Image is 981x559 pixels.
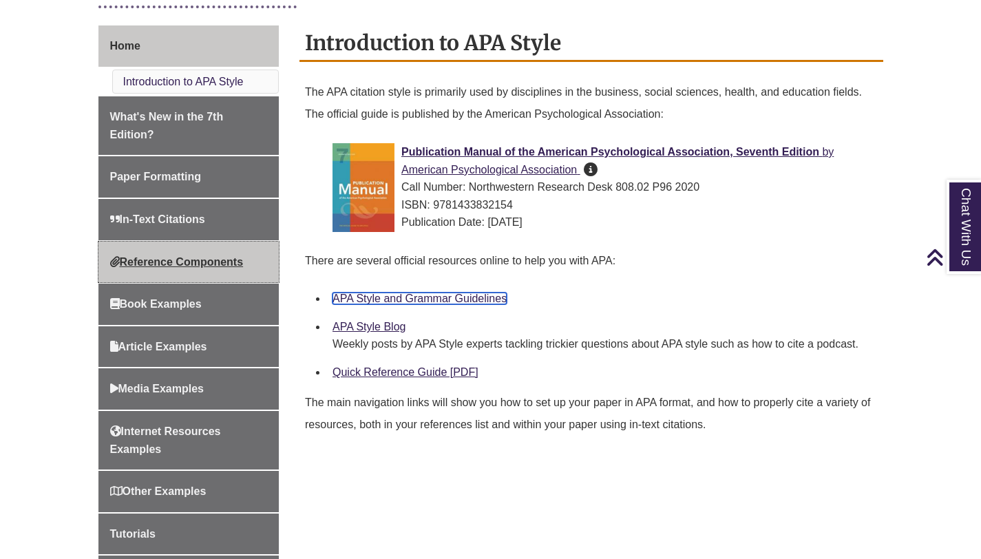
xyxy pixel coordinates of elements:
[305,76,878,131] p: The APA citation style is primarily used by disciplines in the business, social sciences, health,...
[333,178,872,196] div: Call Number: Northwestern Research Desk 808.02 P96 2020
[333,321,405,333] a: APA Style Blog
[110,213,205,225] span: In-Text Citations
[110,171,201,182] span: Paper Formatting
[98,368,279,410] a: Media Examples
[98,284,279,325] a: Book Examples
[98,326,279,368] a: Article Examples
[110,425,221,455] span: Internet Resources Examples
[401,146,819,158] span: Publication Manual of the American Psychological Association, Seventh Edition
[110,528,156,540] span: Tutorials
[926,248,978,266] a: Back to Top
[333,366,478,378] a: Quick Reference Guide [PDF]
[98,471,279,512] a: Other Examples
[305,386,878,441] p: The main navigation links will show you how to set up your paper in APA format, and how to proper...
[98,411,279,470] a: Internet Resources Examples
[98,156,279,198] a: Paper Formatting
[98,242,279,283] a: Reference Components
[110,485,207,497] span: Other Examples
[110,111,224,140] span: What's New in the 7th Edition?
[98,514,279,555] a: Tutorials
[110,383,204,394] span: Media Examples
[110,298,202,310] span: Book Examples
[299,25,883,62] h2: Introduction to APA Style
[333,196,872,214] div: ISBN: 9781433832154
[401,164,577,176] span: American Psychological Association
[98,25,279,67] a: Home
[333,336,872,352] div: Weekly posts by APA Style experts tackling trickier questions about APA style such as how to cite...
[98,96,279,155] a: What's New in the 7th Edition?
[333,293,507,304] a: APA Style and Grammar Guidelines
[822,146,834,158] span: by
[110,341,207,352] span: Article Examples
[98,199,279,240] a: In-Text Citations
[401,146,834,176] a: Publication Manual of the American Psychological Association, Seventh Edition by American Psychol...
[333,213,872,231] div: Publication Date: [DATE]
[110,256,244,268] span: Reference Components
[305,244,878,277] p: There are several official resources online to help you with APA:
[110,40,140,52] span: Home
[123,76,244,87] a: Introduction to APA Style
